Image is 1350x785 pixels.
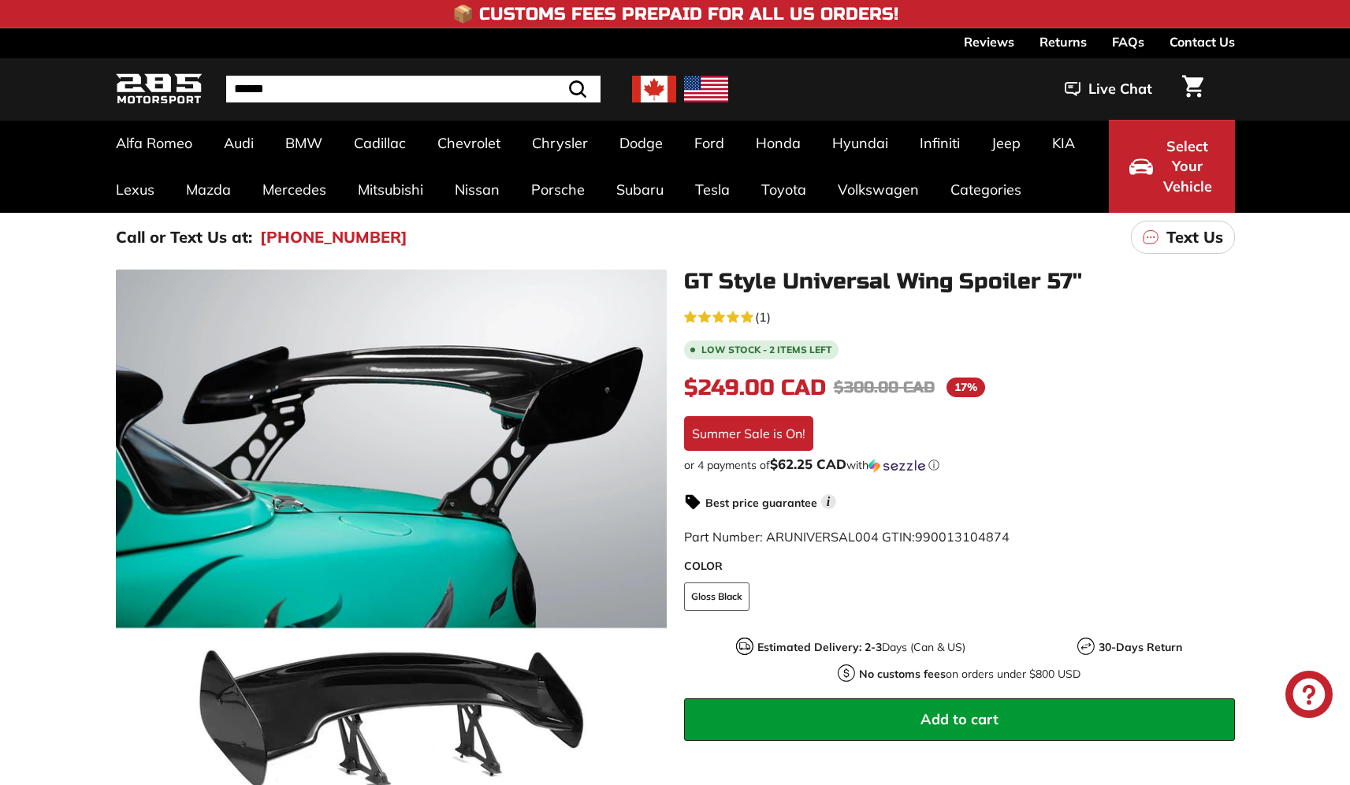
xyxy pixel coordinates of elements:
a: Mercedes [247,166,342,213]
a: Returns [1039,28,1087,55]
strong: Best price guarantee [705,496,817,510]
span: $300.00 CAD [834,378,935,397]
span: (1) [755,307,771,326]
strong: 30-Days Return [1099,640,1182,654]
a: Cadillac [338,120,422,166]
span: $62.25 CAD [770,456,846,472]
button: Add to cart [684,698,1235,741]
input: Search [226,76,601,102]
img: Logo_285_Motorsport_areodynamics_components [116,71,203,108]
a: [PHONE_NUMBER] [260,225,407,249]
span: i [821,494,836,509]
a: Reviews [964,28,1014,55]
a: Infiniti [904,120,976,166]
a: Volkswagen [822,166,935,213]
p: on orders under $800 USD [859,666,1080,683]
span: Live Chat [1088,79,1152,99]
a: Porsche [515,166,601,213]
a: Cart [1173,62,1213,116]
inbox-online-store-chat: Shopify online store chat [1281,671,1337,722]
a: FAQs [1112,28,1144,55]
h4: 📦 Customs Fees Prepaid for All US Orders! [452,5,898,24]
a: Hyundai [816,120,904,166]
a: Chevrolet [422,120,516,166]
span: Low stock - 2 items left [701,345,832,355]
img: Sezzle [868,459,925,473]
p: Call or Text Us at: [116,225,252,249]
a: Mitsubishi [342,166,439,213]
span: 990013104874 [915,529,1010,545]
a: Dodge [604,120,679,166]
span: Add to cart [920,710,999,728]
a: Jeep [976,120,1036,166]
a: Text Us [1131,221,1235,254]
a: KIA [1036,120,1091,166]
strong: No customs fees [859,667,946,681]
a: Categories [935,166,1037,213]
a: Lexus [100,166,170,213]
a: 5.0 rating (1 votes) [684,306,1235,326]
p: Days (Can & US) [757,639,965,656]
label: COLOR [684,558,1235,575]
a: Audi [208,120,270,166]
a: Subaru [601,166,679,213]
a: BMW [270,120,338,166]
span: 17% [946,378,985,397]
a: Nissan [439,166,515,213]
a: Toyota [746,166,822,213]
span: Part Number: ARUNIVERSAL004 GTIN: [684,529,1010,545]
div: or 4 payments of$62.25 CADwithSezzle Click to learn more about Sezzle [684,457,1235,473]
h1: GT Style Universal Wing Spoiler 57'' [684,270,1235,294]
a: Chrysler [516,120,604,166]
a: Mazda [170,166,247,213]
strong: Estimated Delivery: 2-3 [757,640,882,654]
a: Alfa Romeo [100,120,208,166]
a: Ford [679,120,740,166]
a: Contact Us [1170,28,1235,55]
span: $249.00 CAD [684,374,826,401]
div: or 4 payments of with [684,457,1235,473]
button: Select Your Vehicle [1109,120,1235,213]
span: Select Your Vehicle [1161,136,1214,197]
p: Text Us [1166,225,1223,249]
a: Honda [740,120,816,166]
button: Live Chat [1044,69,1173,109]
div: Summer Sale is On! [684,416,813,451]
a: Tesla [679,166,746,213]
